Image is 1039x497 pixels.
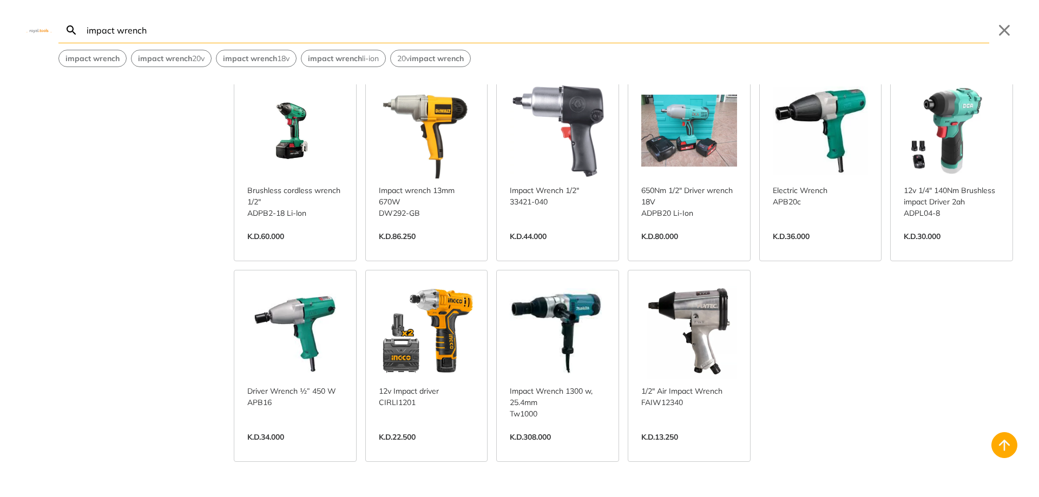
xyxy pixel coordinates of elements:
button: Select suggestion: impact wrench li-ion [301,50,385,67]
strong: impact wrench [410,54,464,63]
img: Close [26,28,52,32]
button: Select suggestion: 20v impact wrench [391,50,470,67]
button: Select suggestion: impact wrench [59,50,126,67]
div: Suggestion: impact wrench 18v [216,50,297,67]
div: Suggestion: 20v impact wrench [390,50,471,67]
strong: impact wrench [308,54,362,63]
button: Back to top [991,432,1017,458]
button: Select suggestion: impact wrench 20v [131,50,211,67]
span: 20v [138,53,205,64]
span: li-ion [308,53,379,64]
div: Suggestion: impact wrench [58,50,127,67]
span: 18v [223,53,290,64]
strong: impact wrench [65,54,120,63]
div: Suggestion: impact wrench 20v [131,50,212,67]
div: Suggestion: impact wrench li-ion [301,50,386,67]
svg: Back to top [996,436,1013,454]
button: Close [996,22,1013,39]
svg: Search [65,24,78,37]
strong: impact wrench [223,54,277,63]
input: Search… [84,17,989,43]
button: Select suggestion: impact wrench 18v [216,50,296,67]
strong: impact wrench [138,54,192,63]
span: 20v [397,53,464,64]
